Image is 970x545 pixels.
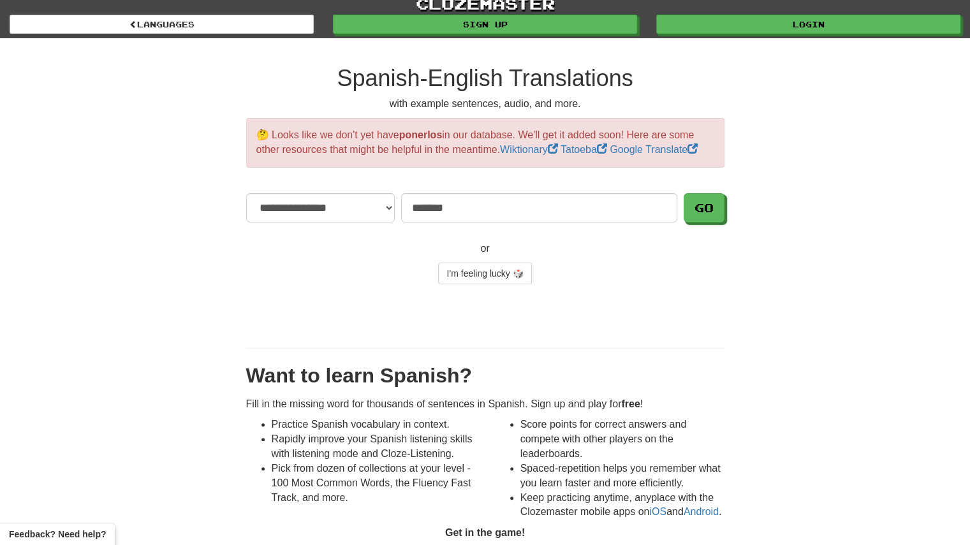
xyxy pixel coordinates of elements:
[684,193,724,222] button: Go
[684,506,719,517] a: Android
[246,242,724,256] p: or
[333,15,637,34] a: Sign up
[246,361,724,391] div: Want to learn Spanish?
[9,528,106,541] span: Open feedback widget
[610,144,698,155] a: Google Translate
[272,418,476,432] li: Practice Spanish vocabulary in context.
[10,15,314,34] a: Languages
[272,461,476,505] li: Pick from dozen of collections at your level - 100 Most Common Words, the Fluency Fast Track, and...
[500,144,561,155] a: Wiktionary
[520,418,724,461] li: Score points for correct answers and compete with other players on the leaderboards.
[246,97,724,112] p: with example sentences, audio, and more.
[561,144,610,155] a: Tatoeba
[438,263,531,284] a: I'm feeling lucky 🎲
[399,129,443,140] strong: ponerlos
[246,66,724,91] h1: Spanish-English Translations
[621,398,640,409] strong: free
[246,118,724,168] p: 🤔 Looks like we don't yet have in our database. We'll get it added soon! Here are some other reso...
[520,491,724,520] li: Keep practicing anytime, anyplace with the Clozemaster mobile apps on and .
[656,15,960,34] a: Login
[272,432,476,461] li: Rapidly improve your Spanish listening skills with listening mode and Cloze-Listening.
[649,506,666,517] a: iOS
[401,193,677,222] input: Translate
[445,527,525,538] strong: Get in the game!
[246,397,724,412] p: Fill in the missing word for thousands of sentences in Spanish. Sign up and play for !
[520,461,724,491] li: Spaced-repetition helps you remember what you learn faster and more efficiently.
